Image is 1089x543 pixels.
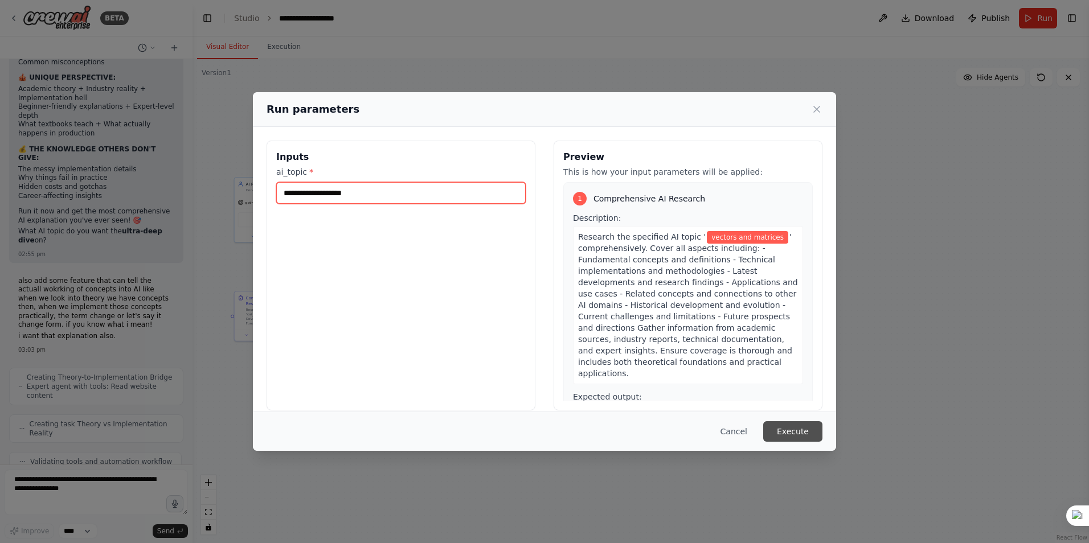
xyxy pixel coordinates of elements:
[763,421,822,442] button: Execute
[573,213,621,223] span: Description:
[711,421,756,442] button: Cancel
[276,166,526,178] label: ai_topic
[707,231,788,244] span: Variable: ai_topic
[573,392,642,401] span: Expected output:
[573,192,587,205] div: 1
[578,232,706,241] span: Research the specified AI topic '
[267,101,359,117] h2: Run parameters
[593,193,705,204] span: Comprehensive AI Research
[578,232,798,378] span: ' comprehensively. Cover all aspects including: - Fundamental concepts and definitions - Technica...
[276,150,526,164] h3: Inputs
[563,166,813,178] p: This is how your input parameters will be applied:
[563,150,813,164] h3: Preview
